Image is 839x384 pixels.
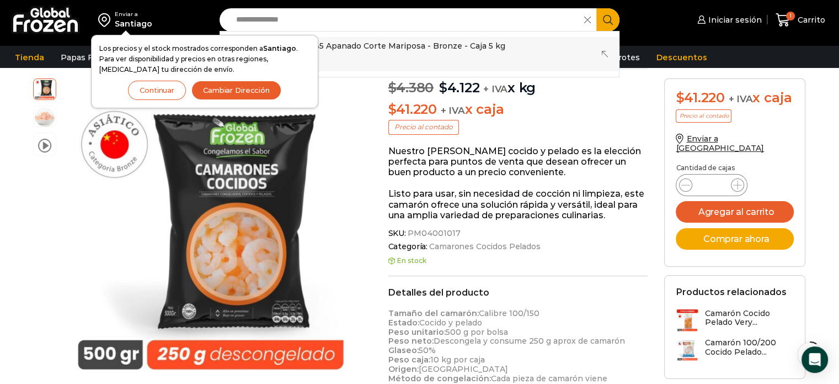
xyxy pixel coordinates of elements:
div: 1 / 3 [62,78,365,382]
h2: Productos relacionados [676,287,786,297]
h3: Camarón Cocido Pelado Very... [704,309,794,328]
span: Categoría: [388,242,648,251]
button: Continuar [128,81,186,100]
strong: Glaseo: [388,345,419,355]
span: 1 [786,12,795,20]
p: Camarón 31/35 Apanado Corte Mariposa - Bronze - Caja 5 kg [265,40,505,52]
span: + IVA [728,93,752,104]
p: Listo para usar, sin necesidad de cocción ni limpieza, este camarón ofrece una solución rápida y ... [388,188,648,220]
a: Camarón Cocido Pelado Very... [676,309,794,333]
p: Precio al contado [676,109,731,123]
a: Iniciar sesión [694,9,762,31]
a: 1 Carrito [773,7,828,33]
strong: Origen: [388,364,419,374]
button: Agregar al carrito [676,201,794,223]
span: Iniciar sesión [706,14,762,25]
bdi: 41.220 [388,101,437,117]
h3: Camarón 100/200 Cocido Pelado... [704,338,794,357]
p: Cantidad de cajas [676,164,794,172]
a: Descuentos [651,47,713,68]
img: address-field-icon.svg [98,10,115,29]
strong: Estado: [388,318,419,328]
span: $ [676,90,684,106]
p: Precio al contado [388,120,459,134]
a: Papas Fritas [55,47,116,68]
span: $ [388,101,397,117]
span: Carrito [795,14,825,25]
input: Product quantity [701,177,722,193]
a: Enviar a [GEOGRAPHIC_DATA] [676,134,764,153]
button: Comprar ahora [676,228,794,250]
img: Camarón 100/150 Cocido Pelado [62,78,365,382]
span: + IVA [441,105,465,116]
bdi: 41.220 [676,90,724,106]
bdi: 4.380 [388,80,434,96]
div: Santiago [115,18,152,29]
h2: Detalles del producto [388,287,648,298]
div: Open Intercom Messenger [801,346,828,373]
a: Tienda [9,47,50,68]
p: x kg [388,69,648,96]
p: Los precios y el stock mostrados corresponden a . Para ver disponibilidad y precios en otras regi... [99,43,310,75]
span: PM04001017 [406,229,461,238]
strong: Santiago [263,44,296,52]
span: Camarón 100/150 Cocido Pelado [34,77,56,99]
a: Camarones Cocidos Pelados [427,242,541,251]
div: x caja [676,90,794,106]
strong: Método de congelación: [388,374,491,383]
a: Camarón 100/200 Cocido Pelado... [676,338,794,362]
span: + IVA [483,83,507,94]
div: Enviar a [115,10,152,18]
span: 100-150 [34,106,56,128]
span: SKU: [388,229,648,238]
button: Search button [596,8,619,31]
a: Camarón 31/35 Apanado Corte Mariposa - Bronze - Caja 5 kg $8.240 [220,37,619,71]
bdi: 4.122 [439,80,480,96]
p: En stock [388,257,648,265]
strong: Peso unitario: [388,327,446,337]
strong: Peso caja: [388,355,430,365]
span: $ [439,80,447,96]
span: $ [388,80,397,96]
a: Abarrotes [594,47,645,68]
button: Cambiar Dirección [191,81,281,100]
strong: Tamaño del camarón: [388,308,479,318]
strong: Peso neto: [388,336,434,346]
p: x caja [388,102,648,118]
p: Nuestro [PERSON_NAME] cocido y pelado es la elección perfecta para puntos de venta que desean ofr... [388,146,648,178]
